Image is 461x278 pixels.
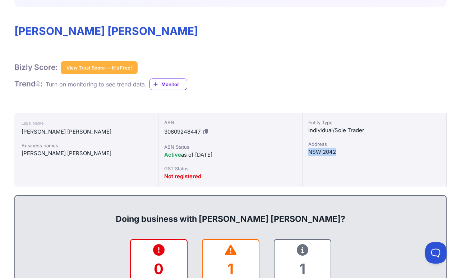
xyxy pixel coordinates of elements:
span: 30809248447 [164,128,200,135]
h1: Bizly Score: [14,63,58,72]
div: Individual/Sole Trader [308,126,441,135]
div: Business names [22,142,151,149]
span: Not registered [164,173,201,180]
div: [PERSON_NAME] [PERSON_NAME] [22,127,151,136]
span: Monitor [161,81,187,88]
div: ABN [164,119,296,126]
span: Active [164,151,181,158]
h1: Trend : [14,79,43,89]
h1: [PERSON_NAME] [PERSON_NAME] [14,24,447,38]
button: View Trust Score — It's Free! [61,61,138,74]
a: Monitor [149,79,187,90]
div: Address [308,140,441,148]
div: as of [DATE] [164,151,296,159]
div: NSW 2042 [308,148,441,156]
div: ABN Status [164,143,296,151]
iframe: Toggle Customer Support [425,242,447,264]
div: Legal Name [22,119,151,127]
div: Doing business with [PERSON_NAME] [PERSON_NAME]? [22,202,439,225]
div: [PERSON_NAME] [PERSON_NAME] [22,149,151,158]
div: Entity Type [308,119,441,126]
div: GST Status [164,165,296,172]
div: Turn on monitoring to see trend data. [46,80,147,89]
